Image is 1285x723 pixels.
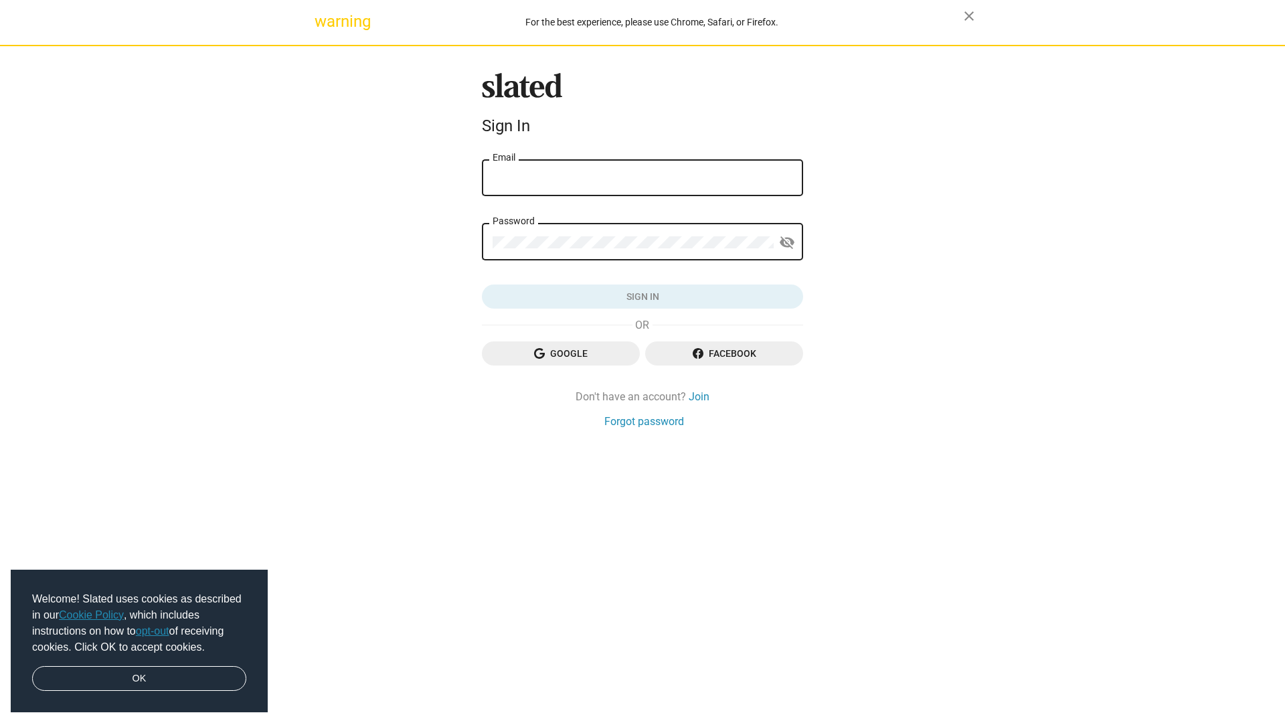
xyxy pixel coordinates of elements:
span: Google [493,341,629,366]
span: Facebook [656,341,792,366]
a: Join [689,390,709,404]
button: Google [482,341,640,366]
a: Forgot password [604,414,684,428]
div: Sign In [482,116,803,135]
mat-icon: warning [315,13,331,29]
mat-icon: visibility_off [779,232,795,253]
a: Cookie Policy [59,609,124,621]
mat-icon: close [961,8,977,24]
div: Don't have an account? [482,390,803,404]
button: Facebook [645,341,803,366]
button: Show password [774,230,800,256]
sl-branding: Sign In [482,73,803,141]
a: opt-out [136,625,169,637]
div: cookieconsent [11,570,268,713]
a: dismiss cookie message [32,666,246,692]
span: Welcome! Slated uses cookies as described in our , which includes instructions on how to of recei... [32,591,246,655]
div: For the best experience, please use Chrome, Safari, or Firefox. [340,13,964,31]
